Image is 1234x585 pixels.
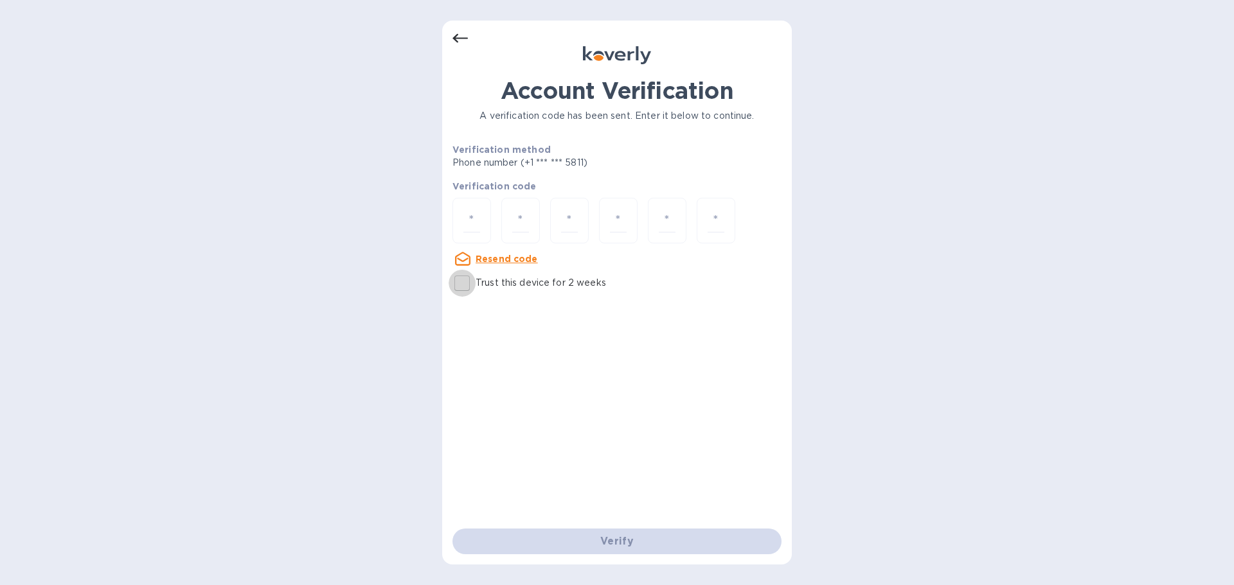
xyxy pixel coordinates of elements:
[476,276,606,290] p: Trust this device for 2 weeks
[452,109,782,123] p: A verification code has been sent. Enter it below to continue.
[452,77,782,104] h1: Account Verification
[476,254,538,264] u: Resend code
[452,156,686,170] p: Phone number (+1 *** *** 5811)
[452,144,551,155] b: Verification method
[452,180,782,193] p: Verification code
